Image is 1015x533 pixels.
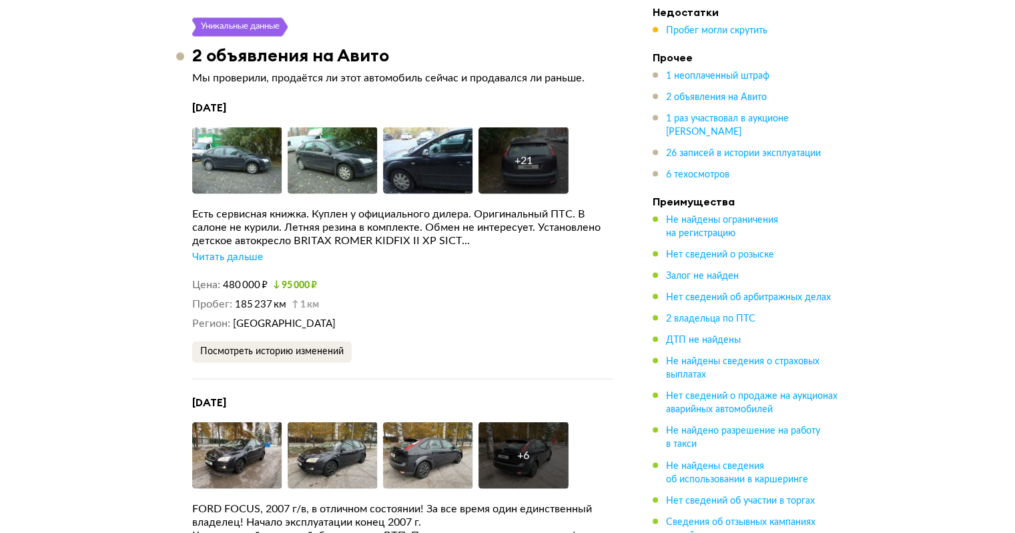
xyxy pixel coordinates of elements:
small: 95 000 ₽ [273,281,317,290]
div: FORD FOCUS, 2007 г/в, в отличном состоянии! За все время один единственный владелец! Начало экспл... [192,502,613,529]
dt: Пробег [192,298,232,312]
dt: Регион [192,317,230,331]
dt: Цена [192,278,220,292]
div: Читать дальше [192,251,263,264]
h4: Преимущества [653,195,839,208]
h4: Недостатки [653,5,839,19]
span: 2 владельца по ПТС [666,314,755,324]
span: ДТП не найдены [666,336,741,345]
div: + 21 [515,154,533,167]
span: Нет сведений о розыске [666,250,774,259]
div: Уникальные данные [200,18,280,37]
span: Не найдены сведения об использовании в каршеринге [666,461,808,484]
span: [GEOGRAPHIC_DATA] [233,319,336,329]
span: 1 неоплаченный штраф [666,71,769,81]
img: Car Photo [192,422,282,489]
span: 26 записей в истории эксплуатации [666,149,821,158]
span: Посмотреть историю изменений [200,347,344,356]
button: Посмотреть историю изменений [192,342,352,363]
h3: 2 объявления на Авито [192,45,389,65]
span: Не найдены ограничения на регистрацию [666,215,778,238]
p: Мы проверили, продаётся ли этот автомобиль сейчас и продавался ли раньше. [192,71,613,85]
span: 2 объявления на Авито [666,93,767,102]
span: Не найдено разрешение на работу в такси [666,426,820,449]
img: Car Photo [288,422,378,489]
span: Пробег могли скрутить [666,26,767,35]
span: 185 237 км [235,300,286,310]
small: 1 км [292,300,319,310]
h4: [DATE] [192,396,613,410]
div: Есть сервисная книжка. Куплен у официального дилера. Оригинальный ПТС. В салоне не курили. Летняя... [192,207,613,247]
span: Не найдены сведения о страховых выплатах [666,357,819,380]
span: Нет сведений об арбитражных делах [666,293,831,302]
span: Нет сведений об участии в торгах [666,496,815,505]
span: Залог не найден [666,272,739,281]
span: Нет сведений о продаже на аукционах аварийных автомобилей [666,392,837,414]
div: + 6 [517,449,529,462]
span: 1 раз участвовал в аукционе [PERSON_NAME] [666,114,789,137]
img: Car Photo [383,127,473,194]
h4: [DATE] [192,101,613,115]
span: 480 000 ₽ [223,280,268,290]
h4: Прочее [653,51,839,64]
span: 6 техосмотров [666,170,729,179]
img: Car Photo [192,127,282,194]
img: Car Photo [383,422,473,489]
img: Car Photo [288,127,378,194]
